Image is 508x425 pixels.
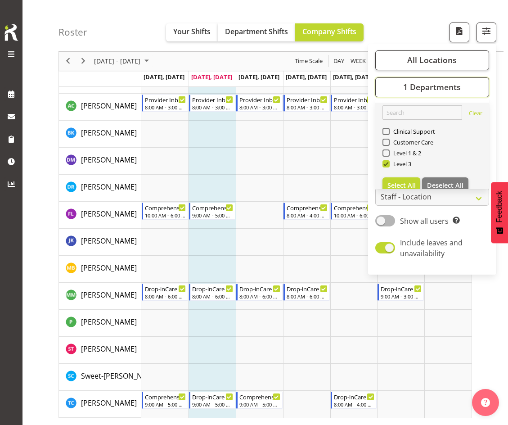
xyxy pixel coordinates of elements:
span: [PERSON_NAME] [81,209,137,219]
span: Department Shifts [225,27,288,36]
div: 8:00 AM - 6:00 PM [239,293,280,300]
div: Matthew Mckenzie"s event - Drop-inCare 8-6 Begin From Tuesday, September 30, 2025 at 8:00:00 AM G... [189,284,235,301]
button: Previous [62,56,74,67]
div: previous period [60,52,76,71]
span: [DATE], [DATE] [144,73,184,81]
div: Torry Cobb"s event - Drop-inCare 9-5 Begin From Tuesday, September 30, 2025 at 9:00:00 AM GMT+13:... [189,392,235,409]
span: Day [333,56,345,67]
div: Drop-inCare 9-5 [192,392,233,401]
div: 8:00 AM - 4:00 PM [287,212,328,219]
div: 8:00 AM - 3:00 PM [239,104,280,111]
span: [DATE], [DATE] [191,73,232,81]
div: Drop-inCare 8-4 [334,392,375,401]
td: Torry Cobb resource [59,391,141,418]
span: [DATE], [DATE] [286,73,327,81]
img: Rosterit icon logo [2,23,20,42]
div: next period [76,52,91,71]
div: 9:00 AM - 5:00 PM [192,401,233,408]
span: [DATE] - [DATE] [93,56,141,67]
div: 8:00 AM - 3:00 PM [287,104,328,111]
span: Week [350,56,367,67]
a: [PERSON_NAME] [81,235,137,246]
td: Deepti Mahajan resource [59,148,141,175]
button: Department Shifts [218,23,295,41]
span: [PERSON_NAME] [81,128,137,138]
div: Andrew Casburn"s event - Provider Inbox Management Begin From Friday, October 3, 2025 at 8:00:00 ... [331,95,377,112]
span: Feedback [495,191,504,222]
span: Level 3 [390,160,412,167]
div: Sep 29 - Oct 05, 2025 [91,52,154,71]
button: Filter Shifts [477,23,496,42]
span: Select All [387,181,416,190]
span: [PERSON_NAME] [81,344,137,354]
div: 8:00 AM - 4:00 PM [334,401,375,408]
div: Drop-inCare 9-3 [381,284,422,293]
div: Andrew Casburn"s event - Provider Inbox Management Begin From Tuesday, September 30, 2025 at 8:00... [189,95,235,112]
a: [PERSON_NAME] [81,262,137,273]
div: Torry Cobb"s event - Comprehensive Consult 9-5 Begin From Monday, September 29, 2025 at 9:00:00 A... [142,392,188,409]
span: [PERSON_NAME] [81,290,137,300]
span: [DATE], [DATE] [238,73,279,81]
div: 9:00 AM - 5:00 PM [145,401,186,408]
div: 10:00 AM - 6:00 PM [145,212,186,219]
td: Sweet-Lin Chan resource [59,364,141,391]
div: Felize Lacson"s event - Comprehensive Consult 10-6 Begin From Friday, October 3, 2025 at 10:00:00... [331,203,377,220]
div: Comprehensive Consult 10-6 [334,203,375,212]
button: All Locations [375,50,489,70]
div: Provider Inbox Management [334,95,375,104]
div: Comprehensive Consult 8-4 [287,203,328,212]
div: 8:00 AM - 6:00 PM [287,293,328,300]
div: Matthew Mckenzie"s event - Drop-inCare 9-3 Begin From Saturday, October 4, 2025 at 9:00:00 AM GMT... [378,284,424,301]
div: Andrew Casburn"s event - Provider Inbox Management Begin From Thursday, October 2, 2025 at 8:00:0... [283,95,330,112]
span: Customer Care [390,139,434,146]
div: 8:00 AM - 6:00 PM [145,293,186,300]
span: Level 1 & 2 [390,149,422,157]
div: Felize Lacson"s event - Comprehensive Consult 9-5 Begin From Tuesday, September 30, 2025 at 9:00:... [189,203,235,220]
a: [PERSON_NAME] [81,127,137,138]
td: John Ko resource [59,229,141,256]
div: Felize Lacson"s event - Comprehensive Consult 8-4 Begin From Thursday, October 2, 2025 at 8:00:00... [283,203,330,220]
button: Download a PDF of the roster according to the set date range. [450,23,469,42]
td: Brian Ko resource [59,121,141,148]
div: 9:00 AM - 5:00 PM [239,401,280,408]
a: [PERSON_NAME] [81,154,137,165]
div: Matthew Mckenzie"s event - Drop-inCare 8-6 Begin From Monday, September 29, 2025 at 8:00:00 AM GM... [142,284,188,301]
button: September 2025 [93,56,153,67]
div: Drop-inCare 8-6 [287,284,328,293]
button: Deselect All [422,177,468,194]
div: 8:00 AM - 3:00 PM [334,104,375,111]
div: 8:00 AM - 3:00 PM [145,104,186,111]
div: 9:00 AM - 3:00 PM [381,293,422,300]
div: 10:00 AM - 6:00 PM [334,212,375,219]
div: Comprehensive Consult 9-5 [239,392,280,401]
a: Clear [469,109,482,120]
span: 1 Departments [403,82,461,93]
a: [PERSON_NAME] [81,100,137,111]
button: Timeline Week [349,56,368,67]
span: [DATE], [DATE] [333,73,374,81]
span: Show all users [400,216,449,226]
button: Feedback - Show survey [491,182,508,243]
td: Matthew Mckenzie resource [59,283,141,310]
span: Clinical Support [390,128,436,135]
td: Andrew Casburn resource [59,94,141,121]
div: Provider Inbox Management [192,95,233,104]
div: 8:00 AM - 3:00 PM [192,104,233,111]
button: Select All [382,177,421,194]
div: Matthew Mckenzie"s event - Drop-inCare 8-6 Begin From Wednesday, October 1, 2025 at 8:00:00 AM GM... [236,284,283,301]
span: [PERSON_NAME] [81,155,137,165]
td: Deepti Raturi resource [59,175,141,202]
button: 1 Departments [375,77,489,97]
div: 9:00 AM - 5:00 PM [192,212,233,219]
td: Simone Turner resource [59,337,141,364]
div: Felize Lacson"s event - Comprehensive Consult 10-6 Begin From Monday, September 29, 2025 at 10:00... [142,203,188,220]
td: Matthew Brewer resource [59,256,141,283]
div: Andrew Casburn"s event - Provider Inbox Management Begin From Monday, September 29, 2025 at 8:00:... [142,95,188,112]
div: Drop-inCare 8-6 [192,284,233,293]
button: Timeline Day [332,56,346,67]
img: help-xxl-2.png [481,398,490,407]
div: Torry Cobb"s event - Drop-inCare 8-4 Begin From Friday, October 3, 2025 at 8:00:00 AM GMT+13:00 E... [331,392,377,409]
button: Next [77,56,90,67]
